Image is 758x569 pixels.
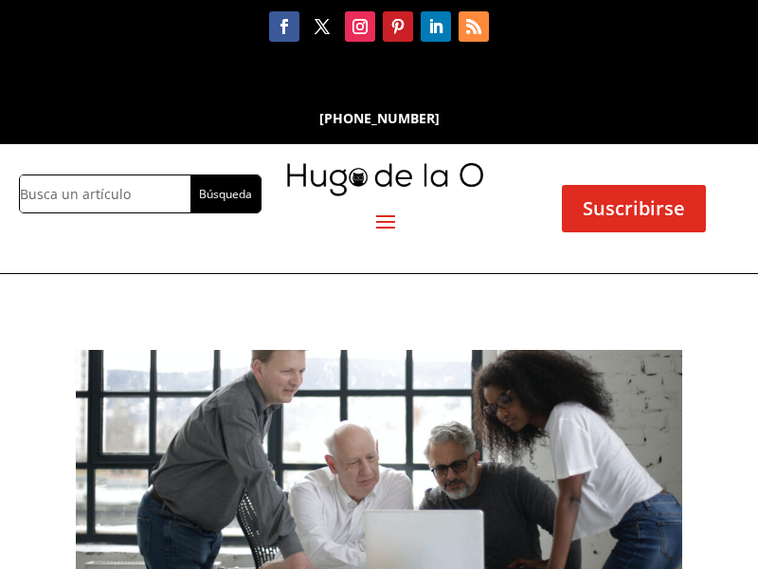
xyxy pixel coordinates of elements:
[421,11,451,42] a: Seguir en LinkedIn
[190,175,260,212] input: Búsqueda
[307,11,337,42] a: Seguir en X
[562,185,706,232] a: Suscribirse
[287,163,483,196] img: mini-hugo-de-la-o-logo
[269,11,299,42] a: Seguir en Facebook
[383,11,413,42] a: Seguir en Pinterest
[287,182,483,200] a: mini-hugo-de-la-o-logo
[20,175,190,212] input: Busca un artículo
[459,11,489,42] a: Seguir en RSS
[345,11,375,42] a: Seguir en Instagram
